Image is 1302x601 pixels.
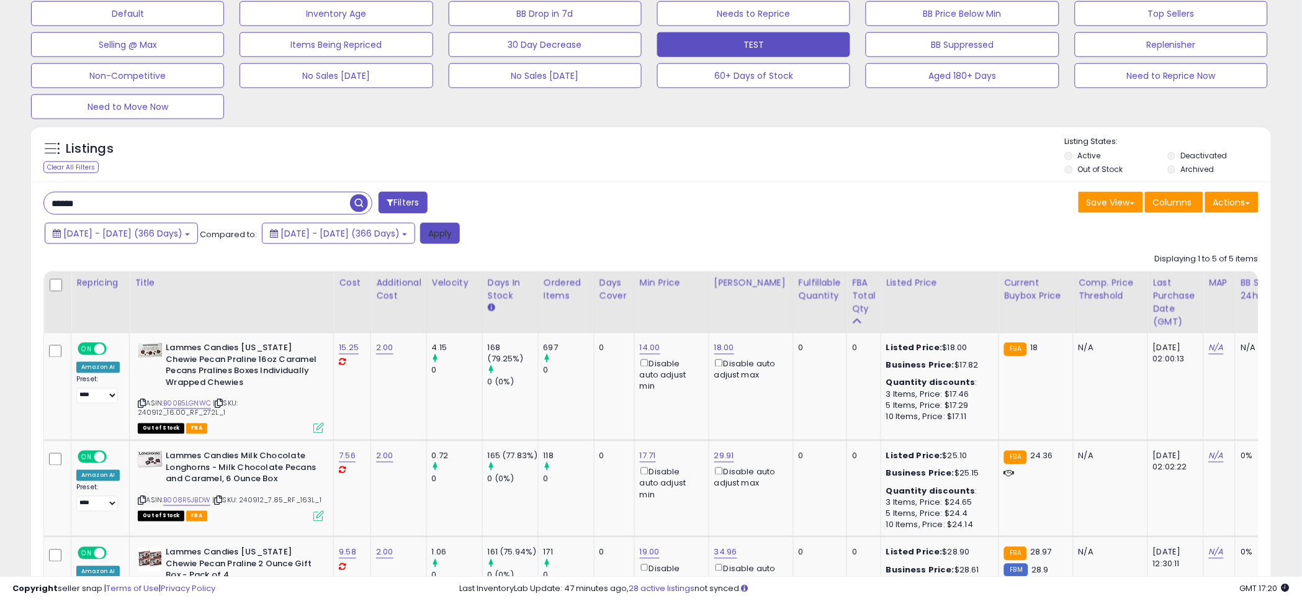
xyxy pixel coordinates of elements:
b: Business Price: [886,468,954,479]
button: Save View [1079,192,1143,213]
button: Need to Move Now [31,94,224,119]
div: [DATE] 02:02:22 [1153,451,1194,473]
small: FBA [1004,343,1027,356]
img: 41gLy3Yg9VL._SL40_.jpg [138,451,163,468]
label: Active [1078,150,1101,161]
div: seller snap | | [12,583,215,595]
span: 18 [1030,342,1038,354]
div: Last InventoryLab Update: 47 minutes ago, not synced. [459,583,1290,595]
span: ON [79,548,94,559]
div: 4.15 [432,343,482,354]
span: ON [79,344,94,355]
span: OFF [105,452,125,463]
button: Inventory Age [240,1,433,26]
small: FBM [1004,564,1028,577]
div: 0 [799,451,837,462]
div: 3 Items, Price: $17.46 [886,389,989,400]
a: 29.91 [714,450,734,463]
span: OFF [105,344,125,355]
div: 0 [799,343,837,354]
label: Deactivated [1181,150,1228,161]
div: : [886,377,989,389]
div: Min Price [640,276,704,289]
a: 2.00 [376,546,393,559]
button: 30 Day Decrease [449,32,642,57]
span: ON [79,452,94,463]
div: 0 [799,547,837,558]
a: N/A [1209,450,1224,463]
button: Default [31,1,224,26]
button: No Sales [DATE] [240,63,433,88]
div: Preset: [76,484,120,512]
a: N/A [1209,546,1224,559]
a: 17.71 [640,450,656,463]
div: $28.90 [886,547,989,558]
span: 24.36 [1030,450,1053,462]
label: Out of Stock [1078,164,1123,174]
p: Listing States: [1065,136,1271,148]
a: 2.00 [376,342,393,355]
div: 118 [544,451,594,462]
div: FBA Total Qty [852,276,876,315]
small: Days In Stock. [488,302,495,314]
button: BB Price Below Min [866,1,1059,26]
div: Preset: [76,376,120,404]
b: Listed Price: [886,546,943,558]
div: : [886,486,989,497]
div: Comp. Price Threshold [1079,276,1143,302]
div: 161 (75.94%) [488,547,538,558]
div: Cost [339,276,366,289]
a: 7.56 [339,450,356,463]
span: 28.97 [1030,546,1052,558]
div: [DATE] 12:30:11 [1153,547,1194,569]
strong: Copyright [12,582,58,594]
span: All listings that are currently out of stock and unavailable for purchase on Amazon [138,511,184,522]
small: FBA [1004,451,1027,464]
div: 0% [1241,547,1282,558]
b: Lammes Candies [US_STATE] Chewie Pecan Praline 16oz Caramel Pecans Pralines Boxes Individually Wr... [166,343,317,392]
div: 168 (79.25%) [488,343,538,365]
div: Days In Stock [488,276,533,302]
span: | SKU: 240912_16.00_RF_272L_1 [138,399,238,417]
button: Needs to Reprice [657,1,850,26]
a: 34.96 [714,546,737,559]
div: ASIN: [138,451,324,520]
div: 3 Items, Price: $24.65 [886,497,989,508]
div: 0 [852,343,871,354]
b: Listed Price: [886,450,943,462]
div: Listed Price [886,276,994,289]
div: 0.72 [432,451,482,462]
div: Disable auto adjust max [714,562,784,586]
div: Clear All Filters [43,161,99,173]
div: 10 Items, Price: $17.11 [886,412,989,423]
div: N/A [1079,451,1138,462]
span: Columns [1153,196,1192,209]
button: [DATE] - [DATE] (366 Days) [45,223,198,244]
div: MAP [1209,276,1230,289]
span: 2025-09-8 17:20 GMT [1240,582,1290,594]
b: Business Price: [886,359,954,371]
label: Archived [1181,164,1214,174]
button: Selling @ Max [31,32,224,57]
button: Non-Competitive [31,63,224,88]
span: [DATE] - [DATE] (366 Days) [281,227,400,240]
div: Disable auto adjust min [640,357,699,392]
button: BB Suppressed [866,32,1059,57]
a: B00B5LGNWC [163,399,211,409]
button: Aged 180+ Days [866,63,1059,88]
a: 14.00 [640,342,660,355]
div: [PERSON_NAME] [714,276,788,289]
div: N/A [1079,547,1138,558]
div: Fulfillable Quantity [799,276,842,302]
div: Disable auto adjust min [640,562,699,597]
a: 9.58 [339,546,356,559]
div: Displaying 1 to 5 of 5 items [1155,253,1259,265]
div: $17.82 [886,360,989,371]
a: B008R5JBDW [163,495,210,506]
span: OFF [105,548,125,559]
a: 15.25 [339,342,359,355]
div: 0 [432,365,482,376]
a: 2.00 [376,450,393,463]
span: | SKU: 240912_7.85_RF_163L_1 [212,495,321,505]
small: FBA [1004,547,1027,561]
